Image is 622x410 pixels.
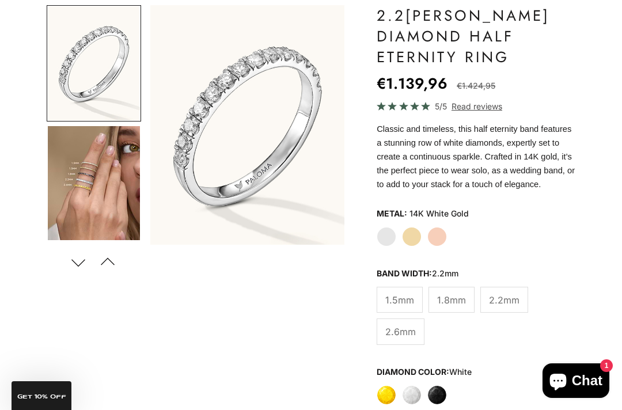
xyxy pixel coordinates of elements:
button: Go to item 4 [47,125,141,241]
span: 5/5 [435,100,447,113]
button: Go to item 1 [47,5,141,122]
span: GET 10% Off [17,394,66,400]
inbox-online-store-chat: Shopify online store chat [539,363,613,401]
button: Go to item 5 [47,244,141,360]
div: GET 10% Off [12,381,71,410]
variant-option-value: 2.2mm [432,268,458,278]
span: Classic and timeless, this half eternity band features a stunning row of white diamonds, expertly... [377,124,575,189]
variant-option-value: white [449,367,472,377]
div: Item 1 of 23 [150,5,344,245]
span: 1.8mm [437,293,466,307]
h1: 2.2[PERSON_NAME] Diamond Half Eternity Ring [377,5,575,67]
img: #YellowGold #WhiteGold #RoseGold [48,126,140,240]
legend: Metal: [377,205,407,222]
legend: Diamond Color: [377,363,472,381]
span: 1.5mm [385,293,414,307]
legend: Band Width: [377,265,458,282]
a: 5/5 Read reviews [377,100,575,113]
compare-at-price: €1.424,95 [457,79,495,93]
sale-price: €1.139,96 [377,72,447,95]
span: 2.2mm [489,293,519,307]
img: #WhiteGold [150,5,344,245]
img: #WhiteGold [48,6,140,120]
variant-option-value: 14K White Gold [409,205,469,222]
span: 2.6mm [385,324,416,339]
span: Read reviews [452,100,502,113]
